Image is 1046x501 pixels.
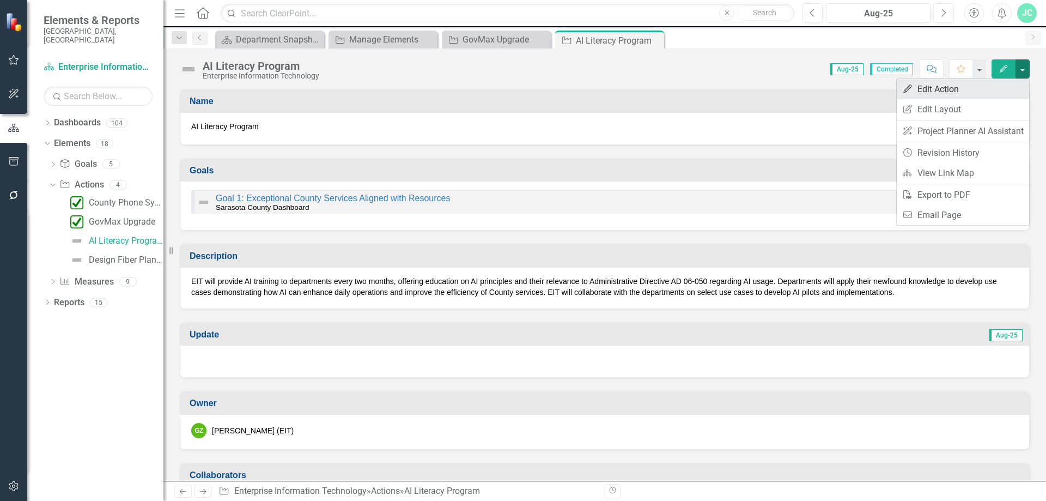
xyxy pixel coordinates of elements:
a: Department Snapshot [218,33,321,46]
div: » » [218,485,597,498]
img: Not Defined [70,234,83,248]
a: Edit Action [897,79,1029,99]
div: 104 [106,118,127,128]
a: Edit Layout [897,99,1029,119]
div: Enterprise Information Technology [203,72,319,80]
input: Search ClearPoint... [221,4,794,23]
div: Design Fiber Plan for Downtown [GEOGRAPHIC_DATA] Fiber Redundancy [89,255,163,265]
div: AI Literacy Program [404,486,480,496]
input: Search Below... [44,87,153,106]
a: Manage Elements [331,33,435,46]
a: View Link Map [897,163,1029,183]
h3: Update [190,330,575,340]
img: Completed [70,196,83,209]
div: 15 [90,298,107,307]
a: Project Planner AI Assistant [897,121,1029,141]
div: [PERSON_NAME] (EIT) [212,425,294,436]
h3: Goals [190,166,1024,176]
a: Elements [54,137,90,150]
a: GovMax Upgrade [445,33,548,46]
button: Aug-25 [826,3,931,23]
h3: Collaborators [190,470,1024,480]
a: Export to PDF [897,185,1029,205]
a: County Phone System Replacement [68,194,163,212]
a: GovMax Upgrade [68,213,155,231]
div: 9 [119,277,137,286]
div: 5 [102,160,120,169]
a: Design Fiber Plan for Downtown [GEOGRAPHIC_DATA] Fiber Redundancy [68,251,163,269]
a: Measures [59,276,113,288]
span: Elements & Reports [44,14,153,27]
img: Completed [70,215,83,228]
small: [GEOGRAPHIC_DATA], [GEOGRAPHIC_DATA] [44,27,153,45]
button: JC [1017,3,1037,23]
small: Sarasota County Dashboard [216,203,309,212]
span: Aug-25 [989,329,1023,341]
h3: Description [190,251,1024,261]
a: Reports [54,297,84,309]
a: Dashboards [54,117,101,129]
a: Enterprise Information Technology [234,486,367,496]
a: Actions [59,179,104,191]
h3: Name [190,96,1024,106]
img: Not Defined [180,61,197,78]
img: ClearPoint Strategy [5,12,25,31]
a: Goal 1: Exceptional County Services Aligned with Resources [216,194,450,203]
img: Not Defined [70,253,83,267]
a: Goals [59,158,96,171]
div: GZ [191,423,206,438]
div: Department Snapshot [236,33,321,46]
div: County Phone System Replacement [89,198,163,208]
a: Actions [371,486,400,496]
span: Completed [870,63,913,75]
button: Search [737,5,792,21]
div: Manage Elements [349,33,435,46]
div: Aug-25 [830,7,927,20]
div: AI Literacy Program [576,34,661,47]
span: Aug-25 [830,63,863,75]
div: GovMax Upgrade [89,217,155,227]
div: 4 [110,180,127,190]
h3: Owner [190,399,1024,408]
img: Not Defined [197,196,210,209]
p: EIT will provide AI training to departments every two months, offering education on AI principles... [191,276,1018,298]
a: Revision History [897,143,1029,163]
div: AI Literacy Program [203,60,319,72]
div: 18 [96,139,113,148]
a: Enterprise Information Technology [44,61,153,74]
div: GovMax Upgrade [463,33,548,46]
a: AI Literacy Program [68,232,163,250]
div: AI Literacy Program [89,236,163,246]
span: Search [753,8,776,17]
a: Email Page [897,205,1029,225]
span: AI Literacy Program [191,121,1018,132]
